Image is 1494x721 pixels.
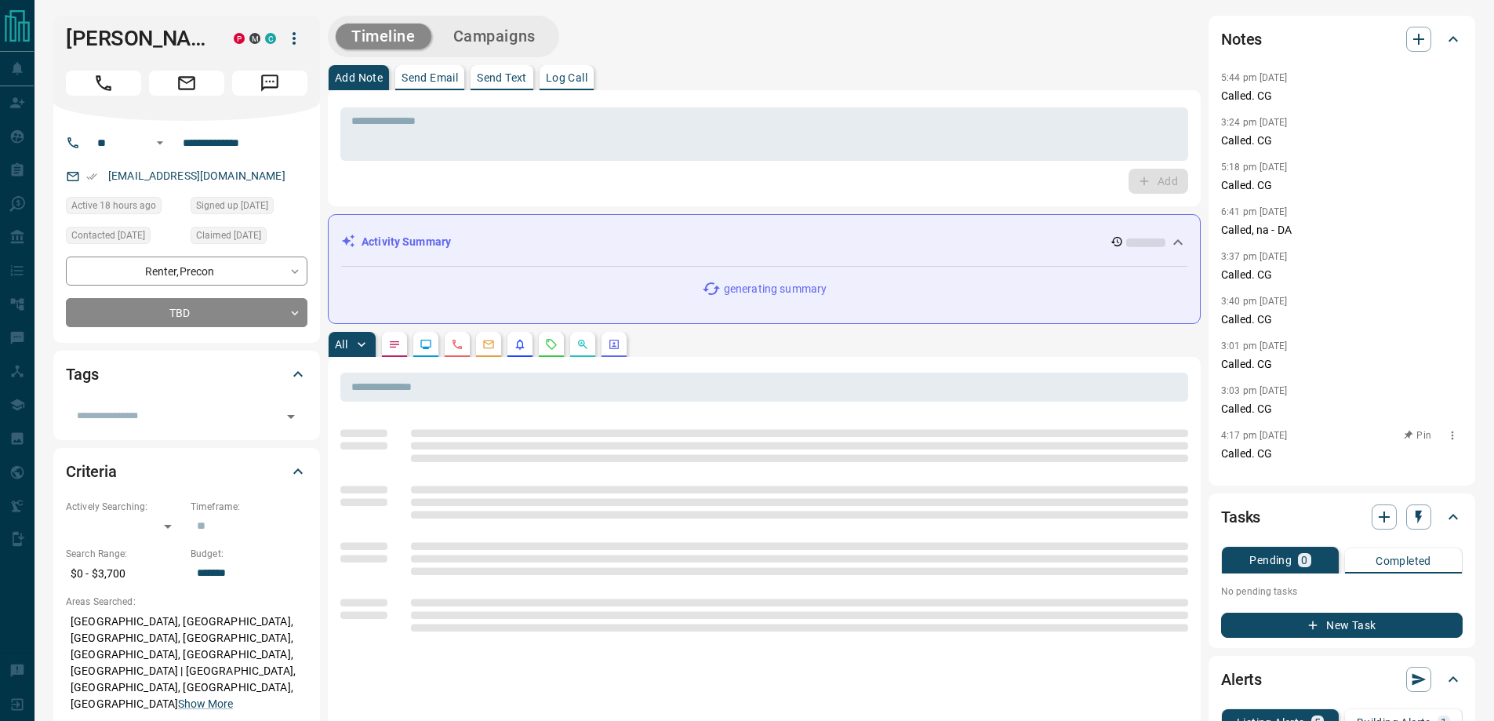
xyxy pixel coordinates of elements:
p: 5:44 pm [DATE] [1221,72,1288,83]
div: Tags [66,355,307,393]
p: Called. CG [1221,401,1463,417]
span: Claimed [DATE] [196,228,261,243]
p: Areas Searched: [66,595,307,609]
span: Message [232,71,307,96]
button: Show More [178,696,233,712]
p: Completed [1376,555,1431,566]
svg: Requests [545,338,558,351]
p: Search Range: [66,547,183,561]
p: Called. CG [1221,446,1463,462]
p: Add Note [335,72,383,83]
p: 3:37 pm [DATE] [1221,251,1288,262]
h2: Tags [66,362,98,387]
div: mrloft.ca [249,33,260,44]
p: Log Call [546,72,587,83]
div: Thu Sep 11 2025 [66,197,183,219]
p: 1:42 pm [DATE] [1221,475,1288,486]
h2: Alerts [1221,667,1262,692]
span: Call [66,71,141,96]
div: Renter , Precon [66,257,307,286]
p: $0 - $3,700 [66,561,183,587]
p: 3:03 pm [DATE] [1221,385,1288,396]
p: Called. CG [1221,311,1463,328]
svg: Lead Browsing Activity [420,338,432,351]
p: Called. CG [1221,88,1463,104]
p: 0 [1301,555,1307,566]
p: Activity Summary [362,234,451,250]
p: Called. CG [1221,356,1463,373]
h2: Criteria [66,459,117,484]
svg: Agent Actions [608,338,620,351]
span: Email [149,71,224,96]
p: Called. CG [1221,177,1463,194]
div: Tasks [1221,498,1463,536]
div: Criteria [66,453,307,490]
h2: Notes [1221,27,1262,52]
p: Send Text [477,72,527,83]
p: Called, na - DA [1221,222,1463,239]
a: [EMAIL_ADDRESS][DOMAIN_NAME] [108,169,285,182]
p: 3:01 pm [DATE] [1221,340,1288,351]
span: Contacted [DATE] [71,228,145,243]
svg: Calls [451,338,463,351]
p: Budget: [191,547,307,561]
span: Signed up [DATE] [196,198,268,213]
button: Pin [1395,428,1441,442]
svg: Opportunities [576,338,589,351]
div: condos.ca [265,33,276,44]
div: Activity Summary [341,228,1187,257]
button: Campaigns [438,24,551,49]
p: Timeframe: [191,500,307,514]
p: Pending [1249,555,1292,566]
div: Notes [1221,20,1463,58]
div: Tue Feb 04 2025 [66,227,183,249]
svg: Emails [482,338,495,351]
p: 3:24 pm [DATE] [1221,117,1288,128]
svg: Notes [388,338,401,351]
p: 6:41 pm [DATE] [1221,206,1288,217]
p: No pending tasks [1221,580,1463,603]
button: Open [280,406,302,428]
h2: Tasks [1221,504,1260,530]
p: 4:17 pm [DATE] [1221,430,1288,441]
p: All [335,339,347,350]
button: New Task [1221,613,1463,638]
p: generating summary [724,281,827,297]
div: TBD [66,298,307,327]
div: Alerts [1221,661,1463,698]
p: [GEOGRAPHIC_DATA], [GEOGRAPHIC_DATA], [GEOGRAPHIC_DATA], [GEOGRAPHIC_DATA], [GEOGRAPHIC_DATA], [G... [66,609,307,717]
div: property.ca [234,33,245,44]
h1: [PERSON_NAME] [66,26,210,51]
p: Called. CG [1221,133,1463,149]
p: Send Email [402,72,458,83]
button: Open [151,133,169,152]
p: Called. CG [1221,267,1463,283]
p: Actively Searching: [66,500,183,514]
svg: Listing Alerts [514,338,526,351]
button: Timeline [336,24,431,49]
div: Wed Dec 16 2020 [191,227,307,249]
svg: Email Verified [86,171,97,182]
span: Active 18 hours ago [71,198,156,213]
p: 3:40 pm [DATE] [1221,296,1288,307]
div: Thu Apr 16 2015 [191,197,307,219]
p: 5:18 pm [DATE] [1221,162,1288,173]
